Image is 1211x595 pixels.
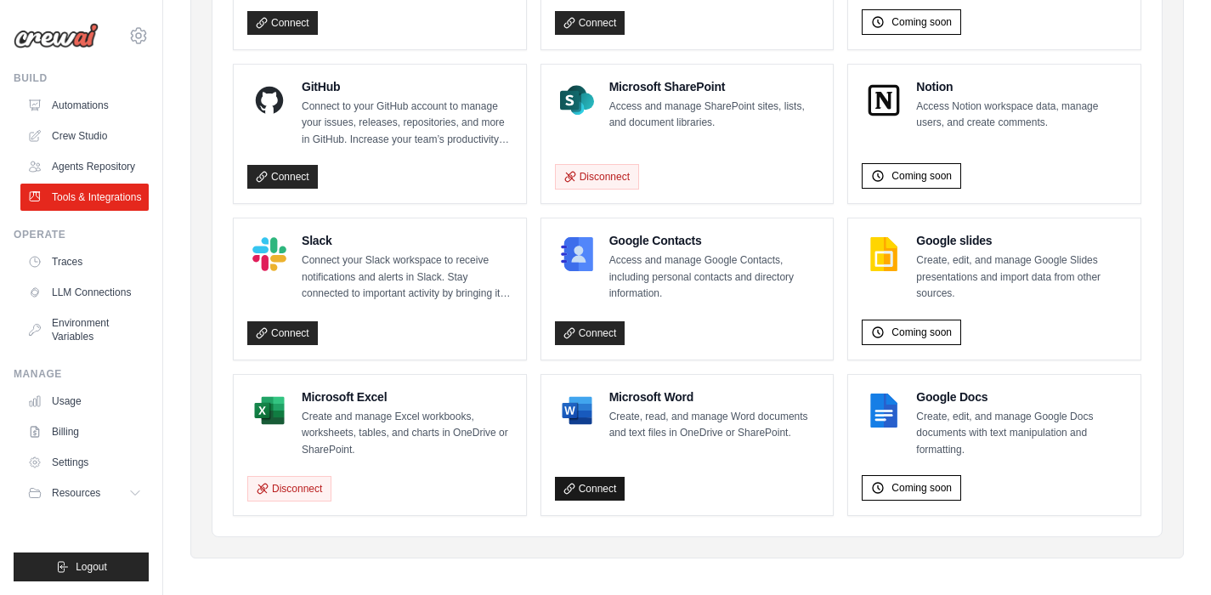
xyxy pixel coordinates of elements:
img: Notion Logo [867,83,901,117]
img: Logo [14,23,99,48]
p: Create, edit, and manage Google Slides presentations and import data from other sources. [916,252,1127,303]
button: Disconnect [247,476,331,501]
img: Google slides Logo [867,237,901,271]
iframe: Chat Widget [1126,513,1211,595]
a: Connect [247,165,318,189]
p: Create, edit, and manage Google Docs documents with text manipulation and formatting. [916,409,1127,459]
span: Coming soon [891,326,952,339]
span: Resources [52,486,100,500]
a: Connect [247,321,318,345]
img: GitHub Logo [252,83,286,117]
a: Connect [555,477,625,501]
h4: Microsoft Excel [302,388,512,405]
a: Billing [20,418,149,445]
img: Google Docs Logo [867,394,901,428]
a: Connect [555,11,625,35]
h4: Google Docs [916,388,1127,405]
p: Access and manage Google Contacts, including personal contacts and directory information. [609,252,820,303]
a: Tools & Integrations [20,184,149,211]
h4: Google slides [916,232,1127,249]
a: Automations [20,92,149,119]
button: Logout [14,552,149,581]
h4: Notion [916,78,1127,95]
a: Usage [20,388,149,415]
button: Resources [20,479,149,507]
div: Manage [14,367,149,381]
h4: GitHub [302,78,512,95]
img: Microsoft Excel Logo [252,394,286,428]
a: Settings [20,449,149,476]
p: Access Notion workspace data, manage users, and create comments. [916,99,1127,132]
img: Microsoft Word Logo [560,394,594,428]
span: Logout [76,560,107,574]
a: Connect [247,11,318,35]
a: Connect [555,321,625,345]
a: Environment Variables [20,309,149,350]
div: Build [14,71,149,85]
div: Operate [14,228,149,241]
p: Create, read, and manage Word documents and text files in OneDrive or SharePoint. [609,409,820,442]
span: Coming soon [891,169,952,183]
img: Microsoft SharePoint Logo [560,83,594,117]
h4: Microsoft Word [609,388,820,405]
p: Create and manage Excel workbooks, worksheets, tables, and charts in OneDrive or SharePoint. [302,409,512,459]
a: Crew Studio [20,122,149,150]
img: Google Contacts Logo [560,237,594,271]
p: Connect to your GitHub account to manage your issues, releases, repositories, and more in GitHub.... [302,99,512,149]
p: Connect your Slack workspace to receive notifications and alerts in Slack. Stay connected to impo... [302,252,512,303]
a: Traces [20,248,149,275]
a: Agents Repository [20,153,149,180]
h4: Slack [302,232,512,249]
span: Coming soon [891,15,952,29]
a: LLM Connections [20,279,149,306]
h4: Google Contacts [609,232,820,249]
span: Coming soon [891,481,952,495]
h4: Microsoft SharePoint [609,78,820,95]
button: Disconnect [555,164,639,190]
p: Access and manage SharePoint sites, lists, and document libraries. [609,99,820,132]
img: Slack Logo [252,237,286,271]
